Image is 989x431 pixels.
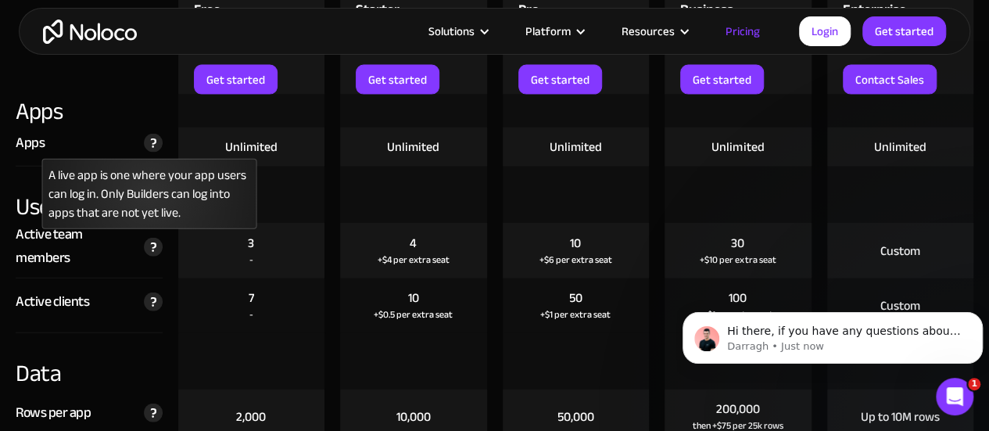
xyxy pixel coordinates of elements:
div: Solutions [409,21,506,41]
div: 10,000 [396,408,431,426]
div: Custom [880,242,920,260]
a: Get started [518,65,602,95]
div: Rows per app [16,401,91,425]
div: Unlimited [225,138,278,156]
div: +$0.5 per extra seat [374,307,453,322]
div: +$4 per extra seat [378,252,450,268]
div: Unlimited [874,138,926,156]
div: Platform [506,21,602,41]
div: 7 [249,289,254,307]
a: Login [799,16,851,46]
div: Resources [622,21,675,41]
div: Resources [602,21,706,41]
div: Apps [16,95,163,128]
iframe: Intercom notifications message [676,279,989,389]
div: +$6 per extra seat [539,252,612,268]
div: A live app is one where your app users can log in. Only Builders can log into apps that are not y... [41,159,256,229]
div: 50 [569,289,582,307]
a: Get started [862,16,946,46]
iframe: Intercom live chat [936,378,973,415]
div: 50,000 [557,408,594,426]
a: Get started [680,65,764,95]
div: 10 [570,235,581,252]
div: Platform [525,21,571,41]
div: Users [16,167,163,223]
a: Get started [194,65,278,95]
a: Get started [356,65,439,95]
div: 10 [408,289,419,307]
span: 1 [968,378,980,390]
div: Unlimited [550,138,602,156]
div: +$10 per extra seat [700,252,776,268]
div: - [249,252,253,268]
div: Unlimited [387,138,439,156]
div: Solutions [428,21,475,41]
div: 2,000 [236,408,266,426]
a: Contact Sales [843,65,937,95]
a: home [43,20,137,44]
div: 3 [248,235,254,252]
div: Apps [16,131,45,155]
div: - [249,307,253,322]
div: +$1 per extra seat [540,307,611,322]
div: Up to 10M rows [861,408,940,426]
div: 200,000 [716,400,760,418]
div: Data [16,333,163,390]
div: Active clients [16,290,89,314]
a: Pricing [706,21,779,41]
div: 30 [731,235,744,252]
div: 4 [410,235,417,252]
div: Unlimited [711,138,764,156]
div: Active team members [16,223,136,270]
